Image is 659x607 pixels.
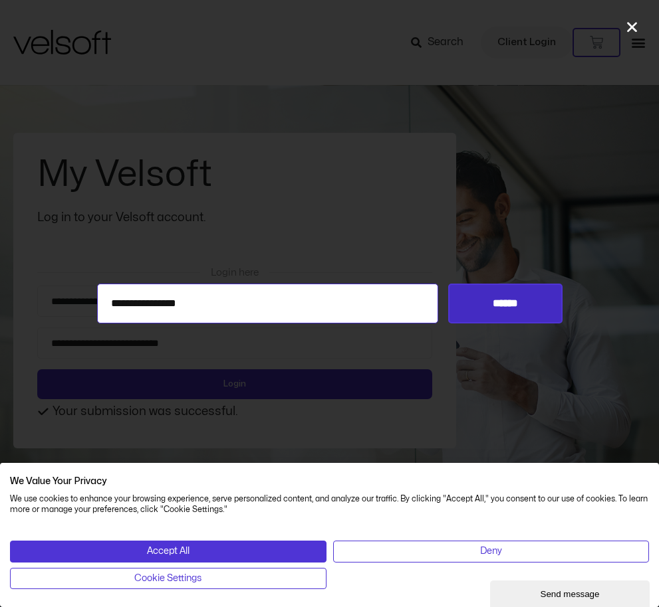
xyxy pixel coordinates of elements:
[490,578,652,607] iframe: chat widget
[333,541,650,562] button: Deny all cookies
[10,568,327,589] button: Adjust cookie preferences
[147,544,190,559] span: Accept All
[625,20,639,34] a: Close
[10,541,327,562] button: Accept all cookies
[10,476,649,487] h2: We Value Your Privacy
[134,571,201,586] span: Cookie Settings
[10,493,649,516] p: We use cookies to enhance your browsing experience, serve personalized content, and analyze our t...
[480,544,502,559] span: Deny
